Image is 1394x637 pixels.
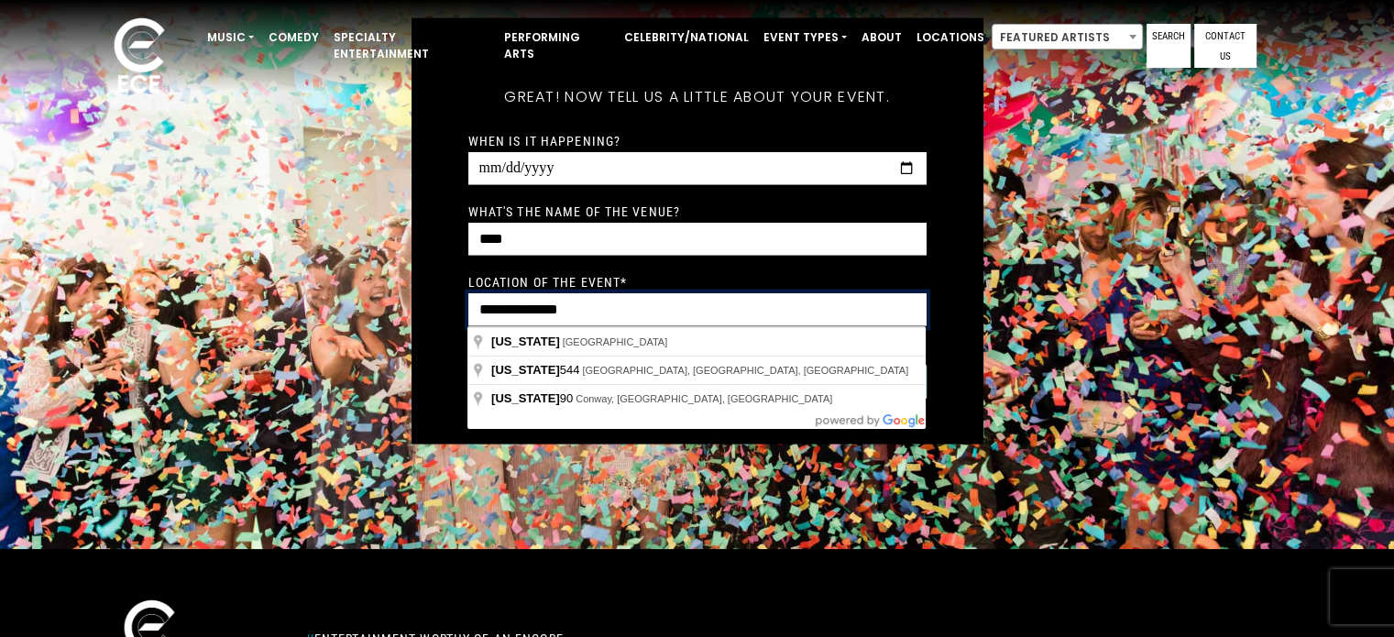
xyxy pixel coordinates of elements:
a: Performing Arts [497,22,617,70]
span: 544 [491,363,582,377]
span: Featured Artists [993,25,1142,50]
span: [US_STATE] [491,335,560,348]
label: What's the name of the venue? [468,203,680,219]
a: About [854,22,909,53]
label: Location of the event [468,273,628,290]
span: Conway, [GEOGRAPHIC_DATA], [GEOGRAPHIC_DATA] [576,393,832,404]
a: Comedy [261,22,326,53]
a: Contact Us [1194,24,1257,68]
span: [GEOGRAPHIC_DATA] [563,336,668,347]
span: [US_STATE] [491,363,560,377]
img: ece_new_logo_whitev2-1.png [93,13,185,102]
span: [US_STATE] [491,391,560,405]
a: Celebrity/National [617,22,756,53]
a: Locations [909,22,992,53]
a: Event Types [756,22,854,53]
a: Specialty Entertainment [326,22,497,70]
span: [GEOGRAPHIC_DATA], [GEOGRAPHIC_DATA], [GEOGRAPHIC_DATA] [582,365,908,376]
label: When is it happening? [468,132,621,148]
a: Search [1147,24,1191,68]
a: Music [200,22,261,53]
span: 90 [491,391,576,405]
span: Featured Artists [992,24,1143,49]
